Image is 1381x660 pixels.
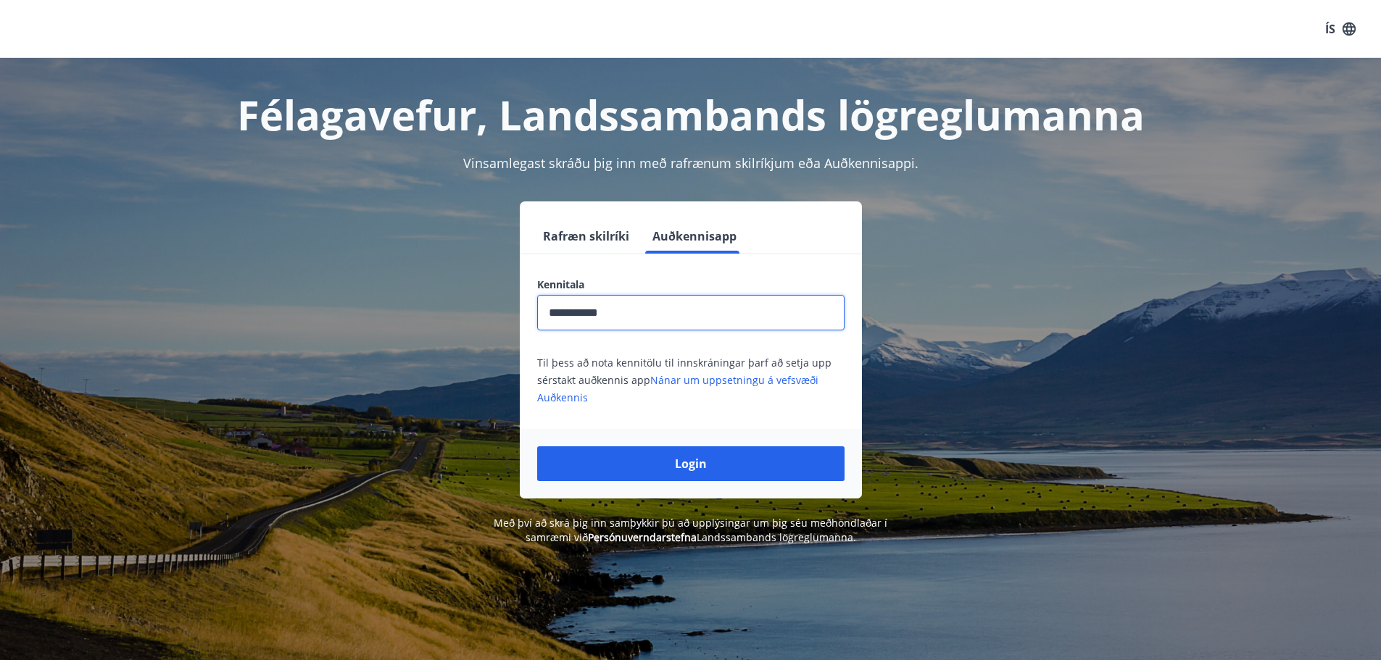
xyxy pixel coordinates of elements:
a: Persónuverndarstefna [588,530,697,544]
a: Nánar um uppsetningu á vefsvæði Auðkennis [537,373,818,404]
button: Rafræn skilríki [537,219,635,254]
span: Með því að skrá þig inn samþykkir þú að upplýsingar um þig séu meðhöndlaðar í samræmi við Landssa... [494,516,887,544]
span: Til þess að nota kennitölu til innskráningar þarf að setja upp sérstakt auðkennis app [537,356,831,404]
label: Kennitala [537,277,845,292]
h1: Félagavefur, Landssambands lögreglumanna [186,87,1195,142]
button: ÍS [1317,16,1364,42]
button: Login [537,446,845,481]
button: Auðkennisapp [647,219,742,254]
span: Vinsamlegast skráðu þig inn með rafrænum skilríkjum eða Auðkennisappi. [463,154,918,172]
